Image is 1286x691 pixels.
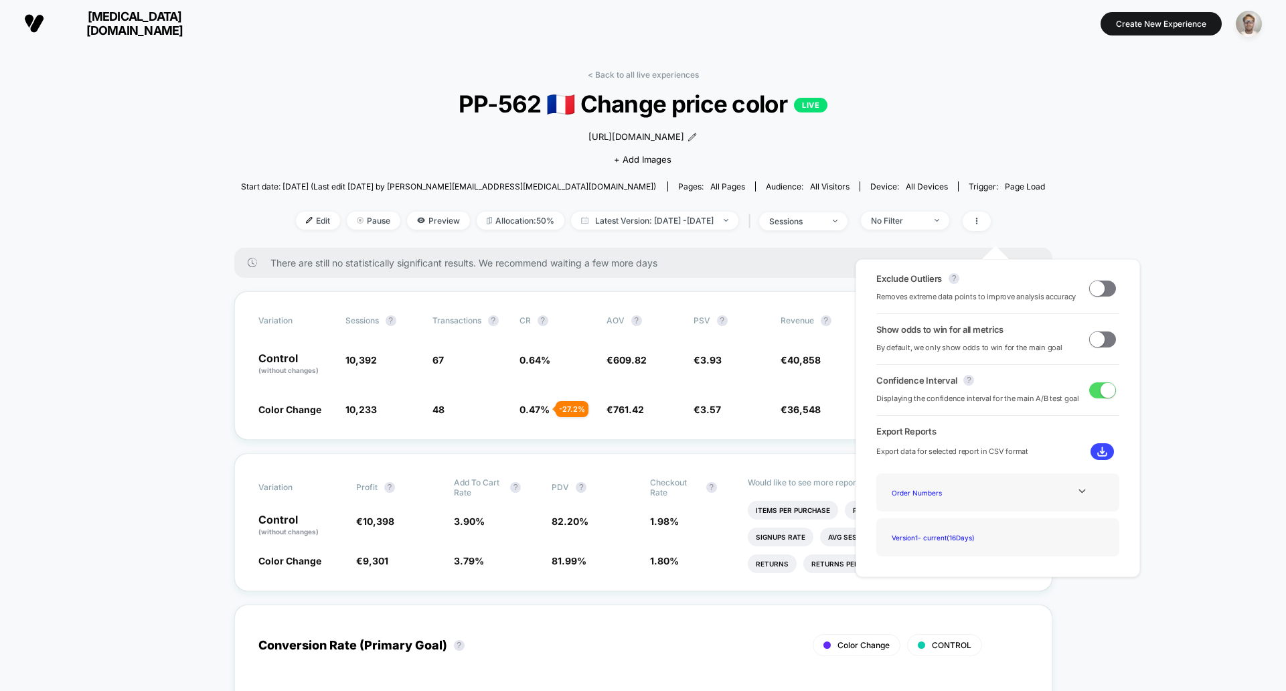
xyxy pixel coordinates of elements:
button: ? [576,482,586,493]
img: calendar [581,217,588,224]
li: Avg Session Duration [820,528,920,546]
button: ? [384,482,395,493]
span: PDV [552,482,569,492]
img: end [724,219,728,222]
span: 609.82 [613,354,647,366]
div: Pages: [678,181,745,191]
span: 3.93 [700,354,722,366]
div: Version 1 - current ( 16 Days) [886,528,993,546]
span: + Add Images [614,154,671,165]
span: Profit [356,482,378,492]
span: 0.64 % [519,354,550,366]
span: CR [519,315,531,325]
span: 10,392 [345,354,377,366]
span: Sessions [345,315,379,325]
button: ? [963,375,974,386]
span: € [781,354,821,366]
div: Audience: [766,181,850,191]
div: - 27.2 % [556,401,588,417]
span: Pause [347,212,400,230]
span: all pages [710,181,745,191]
span: € [694,354,722,366]
p: Control [258,353,332,376]
span: Displaying the confidence interval for the main A/B test goal [876,392,1079,405]
img: download [1097,447,1107,457]
button: ? [631,315,642,326]
span: € [607,404,644,415]
div: sessions [769,216,823,226]
span: 10,398 [363,516,394,527]
span: By default, we only show odds to win for the main goal [876,341,1062,354]
span: | [745,212,759,231]
span: Variation [258,477,332,497]
button: ppic [1232,10,1266,37]
span: 67 [432,354,444,366]
button: ? [386,315,396,326]
span: There are still no statistically significant results. We recommend waiting a few more days [270,257,1026,268]
span: [URL][DOMAIN_NAME] [588,131,684,144]
button: ? [454,640,465,651]
span: 10,233 [345,404,377,415]
span: 40,858 [787,354,821,366]
span: Color Change [258,404,321,415]
span: 3.90 % [454,516,485,527]
img: rebalance [487,217,492,224]
span: Latest Version: [DATE] - [DATE] [571,212,738,230]
span: € [694,404,721,415]
span: Allocation: 50% [477,212,564,230]
span: Start date: [DATE] (Last edit [DATE] by [PERSON_NAME][EMAIL_ADDRESS][MEDICAL_DATA][DOMAIN_NAME]) [241,181,656,191]
button: Create New Experience [1101,12,1222,35]
p: Would like to see more reports? [748,477,1028,487]
span: 48 [432,404,445,415]
span: Device: [860,181,958,191]
span: Color Change [837,640,890,650]
span: Edit [296,212,340,230]
span: PP-562 🇫🇷 Change price color [281,90,1005,119]
span: 0.47 % [519,404,550,415]
li: Returns Per Session [803,554,900,573]
img: end [935,219,939,222]
span: Variation [258,315,332,326]
button: ? [949,273,959,284]
span: Color Change [258,555,321,566]
span: CONTROL [932,640,971,650]
span: Show odds to win for all metrics [876,324,1003,335]
span: Export data for selected report in CSV format [876,445,1028,458]
img: end [833,220,837,222]
img: ppic [1236,11,1262,37]
span: Add To Cart Rate [454,477,503,497]
li: Items Per Purchase [748,501,838,520]
span: (without changes) [258,528,319,536]
span: [MEDICAL_DATA][DOMAIN_NAME] [54,9,215,37]
span: Checkout Rate [650,477,700,497]
button: ? [821,315,831,326]
span: 1.80 % [650,555,679,566]
button: [MEDICAL_DATA][DOMAIN_NAME] [20,9,219,38]
img: end [357,217,364,224]
p: LIVE [794,98,827,112]
span: All Visitors [810,181,850,191]
img: edit [306,217,313,224]
span: AOV [607,315,625,325]
span: 36,548 [787,404,821,415]
li: Signups Rate [748,528,813,546]
span: 81.99 % [552,555,586,566]
span: (without changes) [258,366,319,374]
span: € [356,555,388,566]
span: Exclude Outliers [876,273,942,284]
span: € [781,404,821,415]
button: ? [717,315,728,326]
span: 9,301 [363,555,388,566]
span: 3.57 [700,404,721,415]
button: ? [510,482,521,493]
button: ? [538,315,548,326]
a: < Back to all live experiences [588,70,699,80]
img: Visually logo [24,13,44,33]
span: 3.79 % [454,555,484,566]
p: Control [258,514,343,537]
div: Trigger: [969,181,1045,191]
span: € [607,354,647,366]
span: all devices [906,181,948,191]
span: 761.42 [613,404,644,415]
span: Removes extreme data points to improve analysis accuracy [876,291,1076,303]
